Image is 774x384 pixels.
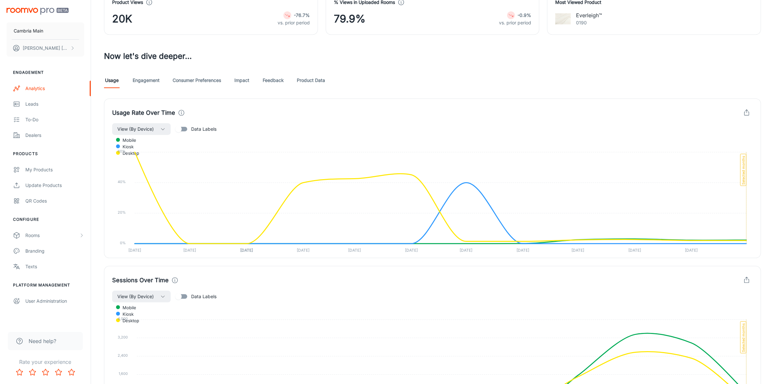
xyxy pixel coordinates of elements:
[29,337,56,345] span: Need help?
[240,248,253,253] tspan: [DATE]
[104,73,120,88] a: Usage
[234,73,250,88] a: Impact
[117,125,154,133] span: View (By Device)
[104,50,761,62] h3: Now let's dive deeper...
[26,366,39,379] button: Rate 2 star
[294,12,310,18] strong: -76.7%
[25,116,84,123] div: To-do
[576,19,602,26] p: 0190
[518,12,531,18] strong: -0.9%
[297,73,325,88] a: Product Data
[7,8,69,15] img: Roomvo PRO Beta
[685,248,698,253] tspan: [DATE]
[25,232,79,239] div: Rooms
[576,11,602,19] p: Everleigh™
[118,317,128,321] tspan: 4,000
[118,311,134,317] span: kiosk
[7,22,84,39] button: Cambria Main
[499,19,531,26] p: vs. prior period
[5,358,85,366] p: Rate your experience
[128,248,141,253] tspan: [DATE]
[173,73,221,88] a: Consumer Preferences
[278,19,310,26] p: vs. prior period
[191,293,216,300] span: Data Labels
[133,73,160,88] a: Engagement
[405,248,418,253] tspan: [DATE]
[348,248,361,253] tspan: [DATE]
[118,149,126,153] tspan: 60%
[119,371,128,376] tspan: 1,600
[39,366,52,379] button: Rate 3 star
[118,179,126,184] tspan: 40%
[118,210,126,215] tspan: 20%
[13,366,26,379] button: Rate 1 star
[112,276,169,285] h4: Sessions Over Time
[112,291,171,302] button: View (By Device)
[183,248,196,253] tspan: [DATE]
[25,263,84,270] div: Texts
[571,248,584,253] tspan: [DATE]
[52,366,65,379] button: Rate 4 star
[25,166,84,173] div: My Products
[120,241,126,245] tspan: 0%
[65,366,78,379] button: Rate 5 star
[25,100,84,108] div: Leads
[7,40,84,57] button: [PERSON_NAME] [PERSON_NAME]
[118,150,139,156] span: desktop
[118,335,128,339] tspan: 3,200
[118,305,136,311] span: mobile
[263,73,284,88] a: Feedback
[118,144,134,150] span: kiosk
[118,137,136,143] span: mobile
[555,11,571,27] img: Everleigh™
[25,298,84,305] div: User Administration
[25,197,84,205] div: QR Codes
[112,108,175,117] h4: Usage Rate Over Time
[25,182,84,189] div: Update Products
[628,248,641,253] tspan: [DATE]
[112,123,171,135] button: View (By Device)
[118,353,128,358] tspan: 2,400
[118,318,139,324] span: desktop
[517,248,529,253] tspan: [DATE]
[25,247,84,255] div: Branding
[117,293,154,300] span: View (By Device)
[25,132,84,139] div: Dealers
[23,45,69,52] p: [PERSON_NAME] [PERSON_NAME]
[112,11,132,27] span: 20K
[334,11,365,27] span: 79.9%
[191,126,216,133] span: Data Labels
[14,27,43,34] p: Cambria Main
[25,85,84,92] div: Analytics
[460,248,473,253] tspan: [DATE]
[297,248,309,253] tspan: [DATE]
